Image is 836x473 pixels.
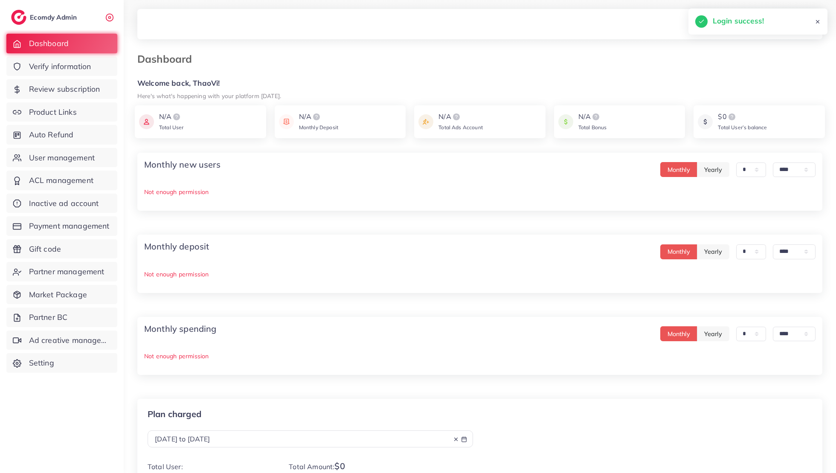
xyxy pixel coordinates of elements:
[155,435,210,443] span: [DATE] to [DATE]
[29,107,77,118] span: Product Links
[6,331,117,350] a: Ad creative management
[29,129,74,140] span: Auto Refund
[137,79,822,88] h5: Welcome back, ThaoVi!
[451,112,462,122] img: logo
[438,112,483,122] div: N/A
[660,162,697,177] button: Monthly
[6,262,117,281] a: Partner management
[6,239,117,259] a: Gift code
[144,241,209,252] h4: Monthly deposit
[299,112,338,122] div: N/A
[137,53,199,65] h3: Dashboard
[148,461,275,472] p: Total User:
[660,244,697,259] button: Monthly
[697,326,729,341] button: Yearly
[299,124,338,131] span: Monthly Deposit
[29,175,93,186] span: ACL management
[144,160,221,170] h4: Monthly new users
[159,112,184,122] div: N/A
[144,324,217,334] h4: Monthly spending
[144,351,816,361] p: Not enough permission
[334,461,345,471] span: $0
[698,112,713,132] img: icon payment
[29,357,54,369] span: Setting
[6,171,117,190] a: ACL management
[148,409,473,419] p: Plan charged
[6,285,117,305] a: Market Package
[578,112,607,122] div: N/A
[660,326,697,341] button: Monthly
[697,244,729,259] button: Yearly
[6,79,117,99] a: Review subscription
[139,112,154,132] img: icon payment
[171,112,182,122] img: logo
[29,335,111,346] span: Ad creative management
[29,244,61,255] span: Gift code
[11,10,79,25] a: logoEcomdy Admin
[159,124,184,131] span: Total User
[29,312,68,323] span: Partner BC
[713,15,764,26] h5: Login success!
[558,112,573,132] img: icon payment
[29,38,69,49] span: Dashboard
[697,162,729,177] button: Yearly
[11,10,26,25] img: logo
[311,112,322,122] img: logo
[144,187,816,197] p: Not enough permission
[6,148,117,168] a: User management
[727,112,737,122] img: logo
[29,266,104,277] span: Partner management
[29,84,100,95] span: Review subscription
[6,102,117,122] a: Product Links
[137,92,281,99] small: Here's what's happening with your platform [DATE].
[6,216,117,236] a: Payment management
[29,61,91,72] span: Verify information
[30,13,79,21] h2: Ecomdy Admin
[6,308,117,327] a: Partner BC
[418,112,433,132] img: icon payment
[6,34,117,53] a: Dashboard
[591,112,601,122] img: logo
[438,124,483,131] span: Total Ads Account
[6,194,117,213] a: Inactive ad account
[29,152,95,163] span: User management
[6,57,117,76] a: Verify information
[578,124,607,131] span: Total Bonus
[29,198,99,209] span: Inactive ad account
[718,124,767,131] span: Total User’s balance
[29,221,110,232] span: Payment management
[29,289,87,300] span: Market Package
[718,112,767,122] div: $0
[6,353,117,373] a: Setting
[144,269,816,279] p: Not enough permission
[289,461,473,472] p: Total Amount:
[6,125,117,145] a: Auto Refund
[279,112,294,132] img: icon payment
